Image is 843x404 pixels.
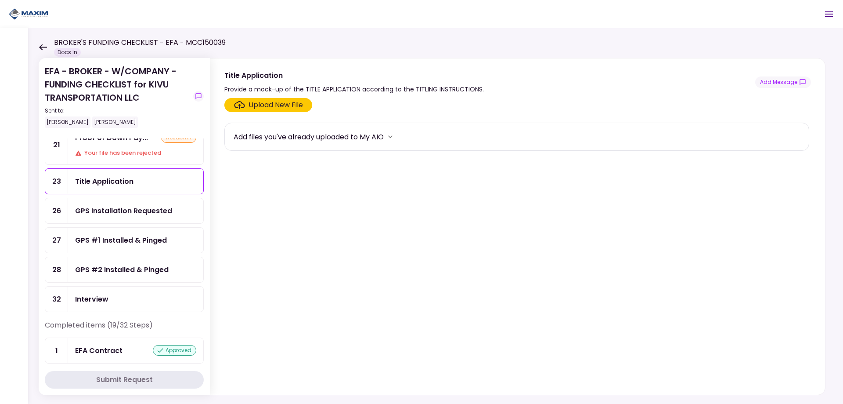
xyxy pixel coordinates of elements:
a: 27GPS #1 Installed & Pinged [45,227,204,253]
div: GPS #2 Installed & Pinged [75,264,169,275]
div: Submit Request [96,375,153,385]
div: 28 [45,257,68,282]
button: show-messages [193,91,204,102]
a: 26GPS Installation Requested [45,198,204,224]
div: Title Application [75,176,133,187]
div: EFA Contract [75,345,122,356]
div: GPS #1 Installed & Pinged [75,235,167,246]
div: Docs In [54,48,81,57]
div: Interview [75,294,108,305]
div: Title Application [224,70,484,81]
div: EFA - BROKER - W/COMPANY - FUNDING CHECKLIST for KIVU TRANSPORTATION LLC [45,65,190,128]
div: Provide a mock-up of the TITLE APPLICATION according to the TITLING INSTRUCTIONS. [224,84,484,95]
div: 26 [45,198,68,223]
button: show-messages [755,76,811,88]
button: more [384,130,397,143]
span: Click here to upload the required document [224,98,312,112]
div: [PERSON_NAME] [45,116,90,128]
a: 21Proof of Down Payment 1resubmitYour file has been rejected [45,125,204,165]
div: [PERSON_NAME] [92,116,138,128]
div: 27 [45,228,68,253]
div: Sent to: [45,107,190,115]
a: 1EFA Contractapproved [45,338,204,364]
button: Open menu [818,4,839,25]
a: 28GPS #2 Installed & Pinged [45,257,204,283]
img: Partner icon [9,7,48,21]
div: Add files you've already uploaded to My AIO [234,131,384,142]
div: Title ApplicationProvide a mock-up of the TITLE APPLICATION according to the TITLING INSTRUCTIONS... [210,58,825,395]
div: approved [153,345,196,356]
div: 32 [45,287,68,312]
button: Submit Request [45,371,204,389]
div: Your file has been rejected [75,149,196,157]
div: Upload New File [249,100,303,110]
div: 1 [45,338,68,363]
div: 23 [45,169,68,194]
div: Completed items (19/32 Steps) [45,320,204,338]
a: 23Title Application [45,168,204,194]
div: 21 [45,125,68,164]
a: 32Interview [45,286,204,312]
h1: BROKER'S FUNDING CHECKLIST - EFA - MCC150039 [54,37,226,48]
div: GPS Installation Requested [75,205,172,216]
